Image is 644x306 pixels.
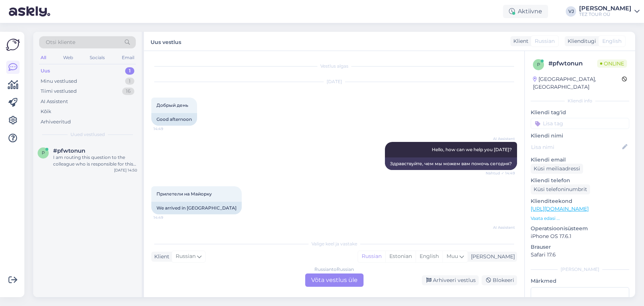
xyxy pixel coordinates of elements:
[41,98,68,105] div: AI Assistent
[53,154,137,167] div: I am routing this question to the colleague who is responsible for this topic. The reply might ta...
[114,167,137,173] div: [DATE] 14:50
[487,225,515,230] span: AI Assistent
[151,241,517,247] div: Valige keel ja vastake
[531,215,629,222] p: Vaata edasi ...
[154,215,181,220] span: 14:49
[531,225,629,232] p: Operatsioonisüsteem
[156,191,212,197] span: Прилетели на Майорку
[531,98,629,104] div: Kliendi info
[385,251,416,262] div: Estonian
[531,156,629,164] p: Kliendi email
[579,11,631,17] div: TEZ TOUR OÜ
[385,157,517,170] div: Здравствуйте, чем мы можем вам помочь сегодня?
[579,6,631,11] div: [PERSON_NAME]
[432,147,512,152] span: Hello, how can we help you [DATE]?
[416,251,442,262] div: English
[154,126,181,132] span: 14:49
[62,53,75,62] div: Web
[151,78,517,85] div: [DATE]
[531,243,629,251] p: Brauser
[579,6,640,17] a: [PERSON_NAME]TEZ TOUR OÜ
[151,253,169,261] div: Klient
[487,136,515,142] span: AI Assistent
[531,143,621,151] input: Lisa nimi
[122,88,134,95] div: 16
[531,118,629,129] input: Lisa tag
[531,132,629,140] p: Kliendi nimi
[156,102,188,108] span: Добрый день
[531,266,629,273] div: [PERSON_NAME]
[565,37,596,45] div: Klienditugi
[548,59,597,68] div: # pfwtonun
[46,38,75,46] span: Otsi kliente
[41,118,71,126] div: Arhiveeritud
[422,275,479,285] div: Arhiveeri vestlus
[41,67,50,75] div: Uus
[566,6,576,17] div: VJ
[531,184,590,194] div: Küsi telefoninumbrit
[531,205,589,212] a: [URL][DOMAIN_NAME]
[125,67,134,75] div: 1
[358,251,385,262] div: Russian
[482,275,517,285] div: Blokeeri
[39,53,48,62] div: All
[503,5,548,18] div: Aktiivne
[535,37,555,45] span: Russian
[537,62,540,67] span: p
[531,164,583,174] div: Küsi meiliaadressi
[125,78,134,85] div: 1
[531,251,629,259] p: Safari 17.6
[314,266,354,273] div: Russian to Russian
[88,53,106,62] div: Socials
[53,147,85,154] span: #pfwtonun
[151,63,517,69] div: Vestlus algas
[602,37,621,45] span: English
[41,78,77,85] div: Minu vestlused
[533,75,622,91] div: [GEOGRAPHIC_DATA], [GEOGRAPHIC_DATA]
[597,59,627,68] span: Online
[510,37,528,45] div: Klient
[151,36,181,46] label: Uus vestlus
[531,197,629,205] p: Klienditeekond
[151,202,242,214] div: We arrived in [GEOGRAPHIC_DATA]
[41,88,77,95] div: Tiimi vestlused
[531,232,629,240] p: iPhone OS 17.6.1
[486,170,515,176] span: Nähtud ✓ 14:49
[531,277,629,285] p: Märkmed
[531,109,629,116] p: Kliendi tag'id
[176,252,196,261] span: Russian
[70,131,105,138] span: Uued vestlused
[531,177,629,184] p: Kliendi telefon
[120,53,136,62] div: Email
[468,253,515,261] div: [PERSON_NAME]
[42,150,45,156] span: p
[151,113,197,126] div: Good afternoon
[41,108,51,115] div: Kõik
[305,273,364,287] div: Võta vestlus üle
[6,38,20,52] img: Askly Logo
[447,253,458,259] span: Muu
